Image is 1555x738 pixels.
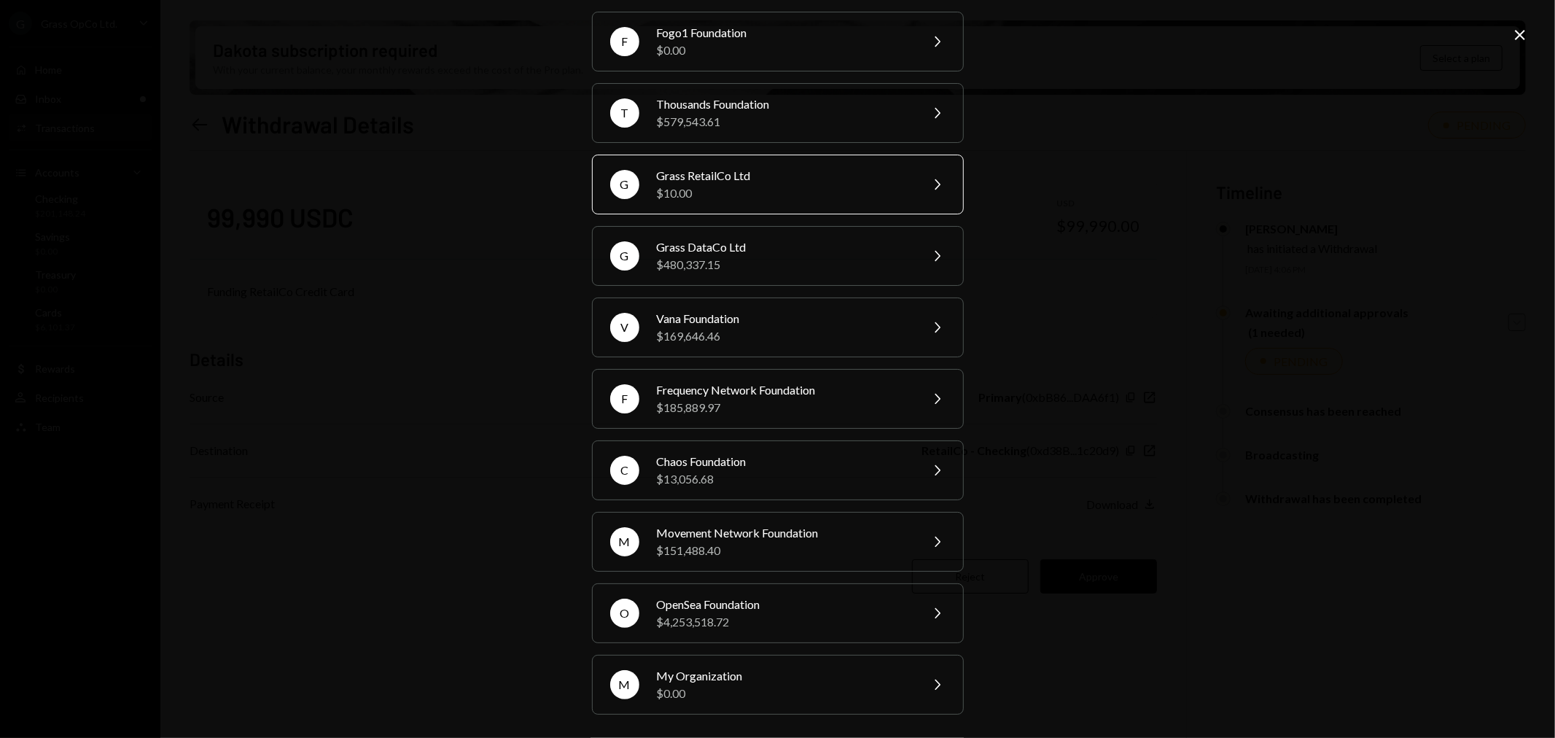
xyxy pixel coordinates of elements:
[657,42,911,59] div: $0.00
[592,512,964,572] button: MMovement Network Foundation$151,488.40
[657,238,911,256] div: Grass DataCo Ltd
[610,456,639,485] div: C
[657,24,911,42] div: Fogo1 Foundation
[657,667,911,685] div: My Organization
[592,155,964,214] button: GGrass RetailCo Ltd$10.00
[610,241,639,271] div: G
[657,256,911,273] div: $480,337.15
[657,167,911,184] div: Grass RetailCo Ltd
[657,470,911,488] div: $13,056.68
[657,685,911,702] div: $0.00
[657,96,911,113] div: Thousands Foundation
[592,440,964,500] button: CChaos Foundation$13,056.68
[592,12,964,71] button: FFogo1 Foundation$0.00
[610,98,639,128] div: T
[657,327,911,345] div: $169,646.46
[592,83,964,143] button: TThousands Foundation$579,543.61
[610,670,639,699] div: M
[610,170,639,199] div: G
[610,384,639,413] div: F
[610,599,639,628] div: O
[657,542,911,559] div: $151,488.40
[592,583,964,643] button: OOpenSea Foundation$4,253,518.72
[592,226,964,286] button: GGrass DataCo Ltd$480,337.15
[657,453,911,470] div: Chaos Foundation
[657,596,911,613] div: OpenSea Foundation
[657,113,911,131] div: $579,543.61
[610,313,639,342] div: V
[657,381,911,399] div: Frequency Network Foundation
[592,369,964,429] button: FFrequency Network Foundation$185,889.97
[657,184,911,202] div: $10.00
[610,27,639,56] div: F
[657,524,911,542] div: Movement Network Foundation
[657,310,911,327] div: Vana Foundation
[592,298,964,357] button: VVana Foundation$169,646.46
[657,613,911,631] div: $4,253,518.72
[657,399,911,416] div: $185,889.97
[610,527,639,556] div: M
[592,655,964,715] button: MMy Organization$0.00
